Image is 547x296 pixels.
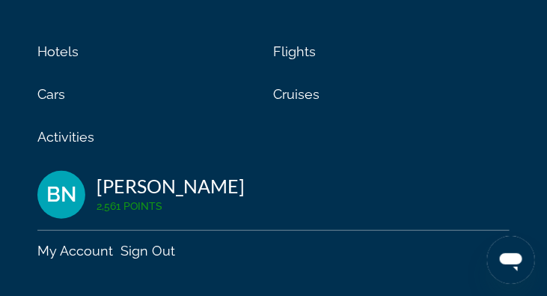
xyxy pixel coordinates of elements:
[97,200,162,212] span: 2,561 Points
[97,175,245,197] div: [PERSON_NAME]
[274,43,317,59] a: Flights
[37,43,79,59] a: Hotels
[37,86,65,102] a: Cars
[120,242,175,259] button: Sign Out
[487,236,535,284] iframe: Button to launch messaging window
[46,184,76,206] span: BN
[37,243,113,259] a: My Account
[37,129,94,145] a: Activities
[274,86,320,102] a: Cruises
